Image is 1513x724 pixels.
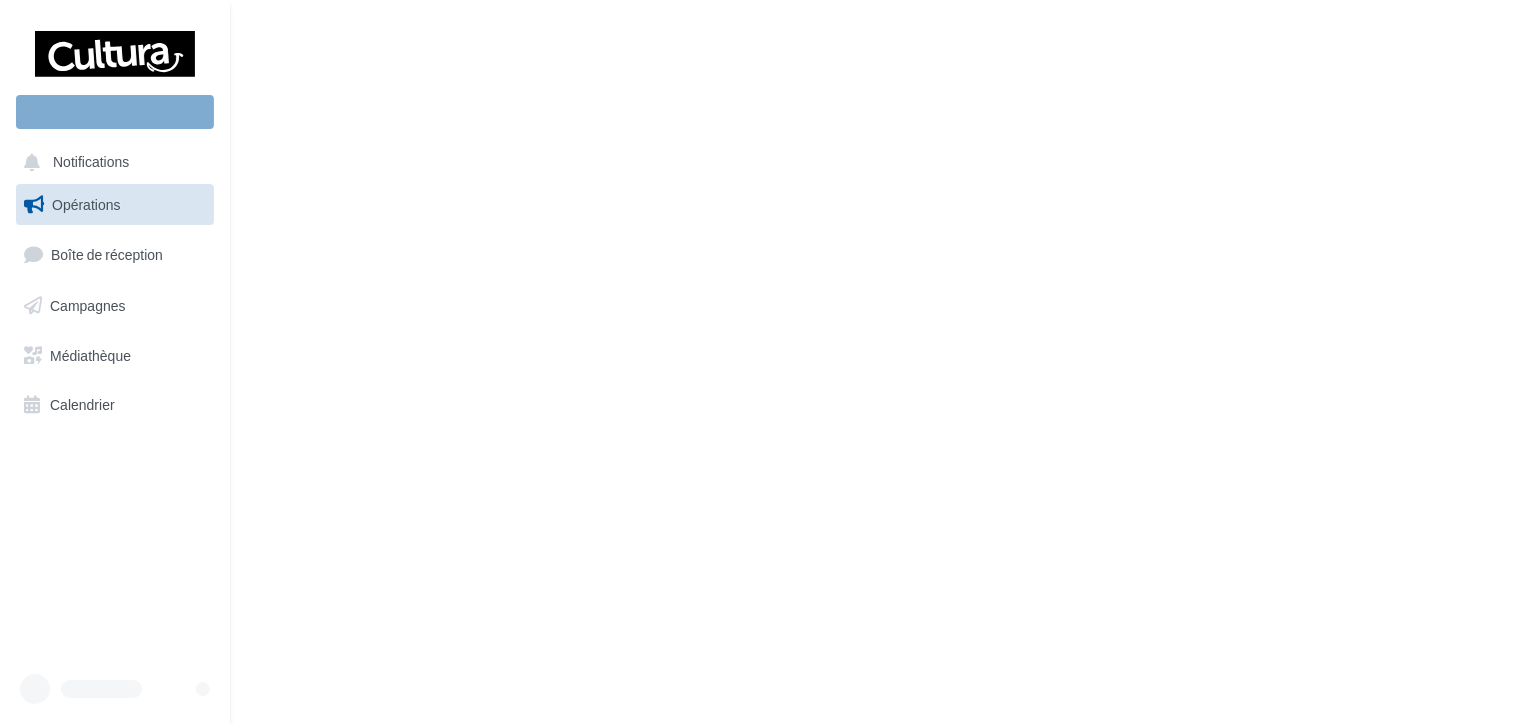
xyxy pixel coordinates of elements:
a: Calendrier [12,384,218,426]
a: Boîte de réception [12,233,218,276]
span: Médiathèque [50,346,131,363]
span: Opérations [52,196,120,213]
a: Opérations [12,184,218,226]
a: Médiathèque [12,335,218,377]
span: Notifications [53,154,129,171]
div: Nouvelle campagne [16,95,214,129]
span: Calendrier [50,396,115,413]
span: Boîte de réception [51,246,163,263]
span: Campagnes [50,297,126,314]
a: Campagnes [12,285,218,327]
